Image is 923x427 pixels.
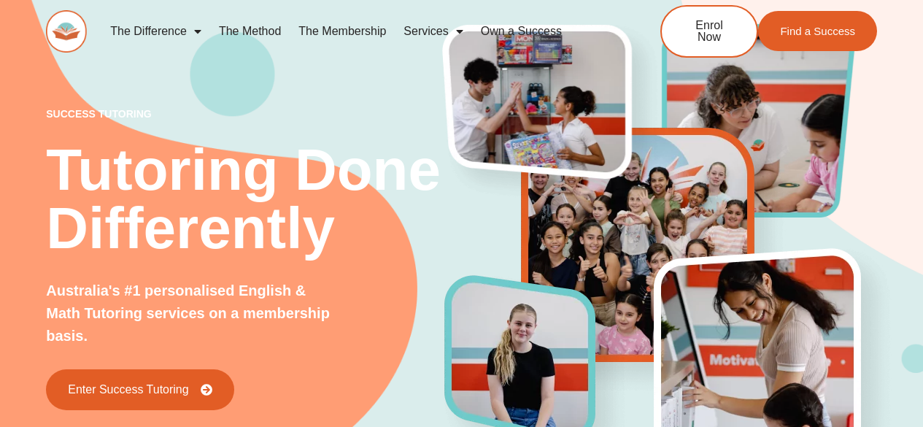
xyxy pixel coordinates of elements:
[395,15,471,48] a: Services
[46,369,233,410] a: Enter Success Tutoring
[210,15,290,48] a: The Method
[46,280,337,347] p: Australia's #1 personalised English & Math Tutoring services on a membership basis.
[46,109,444,119] p: success tutoring
[472,15,571,48] a: Own a Success
[758,11,877,51] a: Find a Success
[101,15,612,48] nav: Menu
[68,384,188,396] span: Enter Success Tutoring
[684,20,735,43] span: Enrol Now
[46,141,444,258] h2: Tutoring Done Differently
[660,5,758,58] a: Enrol Now
[290,15,395,48] a: The Membership
[780,26,855,36] span: Find a Success
[101,15,210,48] a: The Difference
